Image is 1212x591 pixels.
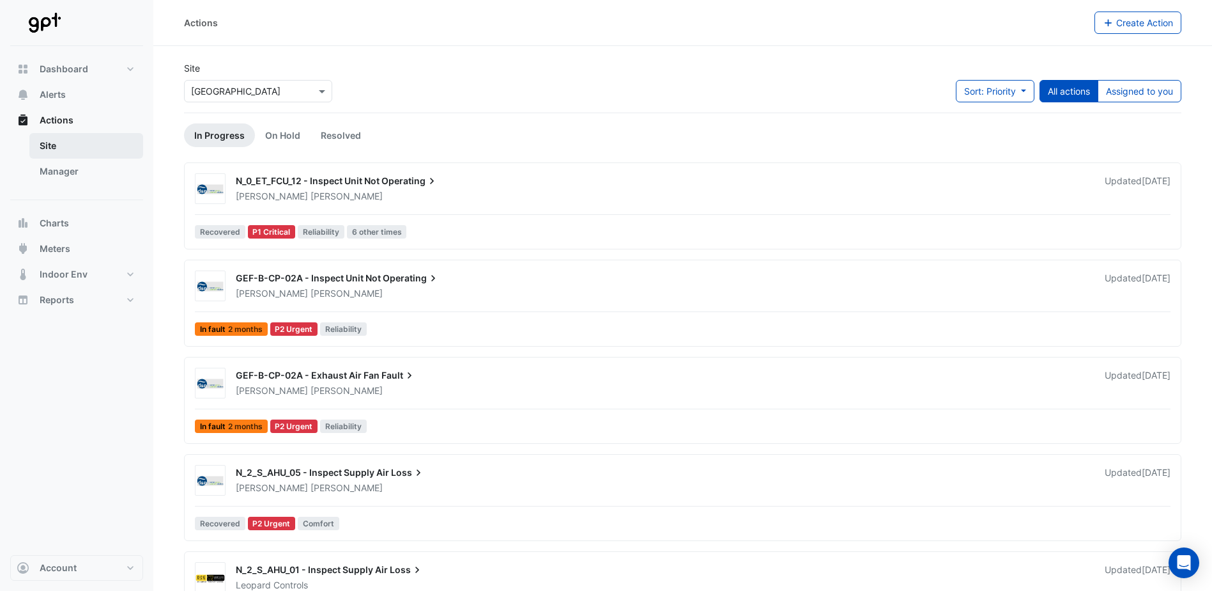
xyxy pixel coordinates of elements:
button: Reports [10,287,143,313]
span: Operating [381,175,438,187]
app-icon: Charts [17,217,29,230]
span: Loss [391,466,425,479]
span: Operating [383,272,440,285]
span: In fault [195,322,268,336]
button: Account [10,555,143,581]
span: Mon 18-Aug-2025 16:02 AEST [1142,370,1170,381]
a: On Hold [255,123,311,147]
app-icon: Indoor Env [17,268,29,281]
div: Actions [184,16,218,29]
span: Mon 18-Aug-2025 14:53 AEST [1142,564,1170,575]
span: Account [40,562,77,574]
span: Meters [40,242,70,255]
span: [PERSON_NAME] [236,288,308,299]
span: Indoor Env [40,268,88,281]
img: Leopard Controls [196,572,225,585]
img: D&E Air Conditioning [196,377,225,390]
span: [PERSON_NAME] [311,190,383,203]
div: P2 Urgent [270,322,318,336]
button: Charts [10,210,143,236]
span: Loss [390,563,424,576]
span: 6 other times [347,225,407,239]
div: Updated [1105,272,1170,300]
span: In fault [195,420,268,433]
img: D&E Air Conditioning [196,280,225,293]
span: Mon 18-Aug-2025 16:02 AEST [1142,272,1170,283]
span: Mon 18-Aug-2025 16:01 AEST [1142,467,1170,478]
span: [PERSON_NAME] [311,384,383,397]
a: Site [29,133,143,159]
button: All actions [1039,80,1098,102]
span: N_2_S_AHU_01 - Inspect Supply Air [236,564,388,575]
span: Dashboard [40,63,88,75]
div: Updated [1105,466,1170,494]
span: [PERSON_NAME] [311,482,383,494]
span: Reliability [320,420,367,433]
span: [PERSON_NAME] [311,287,383,300]
a: In Progress [184,123,255,147]
span: Reliability [320,322,367,336]
span: 2 months [228,423,263,430]
button: Assigned to you [1098,80,1181,102]
span: Create Action [1116,17,1173,28]
label: Site [184,61,200,75]
div: Open Intercom Messenger [1169,548,1199,578]
app-icon: Meters [17,242,29,255]
div: P2 Urgent [270,420,318,433]
div: Actions [10,133,143,189]
app-icon: Dashboard [17,63,29,75]
span: Recovered [195,225,245,239]
span: Actions [40,114,73,127]
app-icon: Actions [17,114,29,127]
app-icon: Reports [17,294,29,306]
a: Manager [29,159,143,184]
img: Company Logo [15,10,73,36]
button: Dashboard [10,56,143,82]
span: 2 months [228,326,263,333]
img: D&E Air Conditioning [196,475,225,487]
div: P2 Urgent [248,517,296,530]
div: Updated [1105,369,1170,397]
span: Alerts [40,88,66,101]
button: Actions [10,107,143,133]
app-icon: Alerts [17,88,29,101]
div: Updated [1105,175,1170,203]
span: Recovered [195,517,245,530]
span: Comfort [298,517,339,530]
button: Alerts [10,82,143,107]
span: N_0_ET_FCU_12 - Inspect Unit Not [236,175,380,186]
span: [PERSON_NAME] [236,482,308,493]
span: N_2_S_AHU_05 - Inspect Supply Air [236,467,389,478]
img: D&E Air Conditioning [196,183,225,196]
span: Reliability [298,225,344,239]
button: Sort: Priority [956,80,1034,102]
span: Reports [40,294,74,306]
span: Charts [40,217,69,230]
span: [PERSON_NAME] [236,191,308,201]
button: Meters [10,236,143,262]
span: Mon 04-Aug-2025 14:31 AEST [1142,175,1170,186]
a: Resolved [311,123,371,147]
span: GEF-B-CP-02A - Inspect Unit Not [236,272,381,283]
button: Create Action [1094,12,1182,34]
span: Fault [381,369,416,382]
span: GEF-B-CP-02A - Exhaust Air Fan [236,370,380,381]
div: P1 Critical [248,225,296,239]
button: Indoor Env [10,262,143,287]
span: Sort: Priority [964,86,1016,97]
span: [PERSON_NAME] [236,385,308,396]
span: Leopard [236,579,271,590]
